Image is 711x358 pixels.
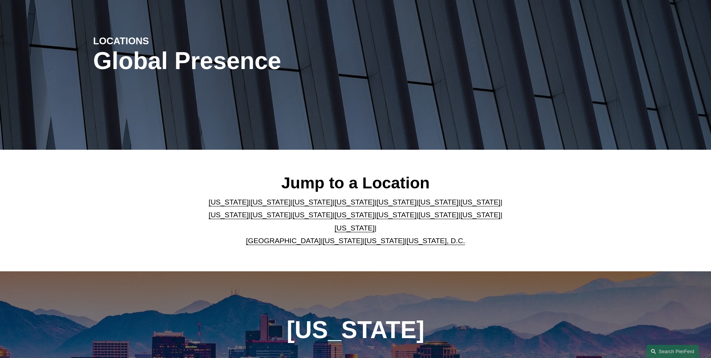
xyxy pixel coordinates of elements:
[335,211,375,219] a: [US_STATE]
[209,211,249,219] a: [US_STATE]
[365,237,405,245] a: [US_STATE]
[460,211,500,219] a: [US_STATE]
[93,47,443,75] h1: Global Presence
[293,198,333,206] a: [US_STATE]
[335,224,375,232] a: [US_STATE]
[246,237,321,245] a: [GEOGRAPHIC_DATA]
[407,237,465,245] a: [US_STATE], D.C.
[376,198,416,206] a: [US_STATE]
[323,237,363,245] a: [US_STATE]
[246,316,465,344] h1: [US_STATE]
[293,211,333,219] a: [US_STATE]
[647,345,699,358] a: Search this site
[93,35,225,47] h4: LOCATIONS
[335,198,375,206] a: [US_STATE]
[251,198,291,206] a: [US_STATE]
[209,198,249,206] a: [US_STATE]
[202,196,509,248] p: | | | | | | | | | | | | | | | | | |
[418,198,458,206] a: [US_STATE]
[376,211,416,219] a: [US_STATE]
[418,211,458,219] a: [US_STATE]
[251,211,291,219] a: [US_STATE]
[460,198,500,206] a: [US_STATE]
[202,173,509,193] h2: Jump to a Location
